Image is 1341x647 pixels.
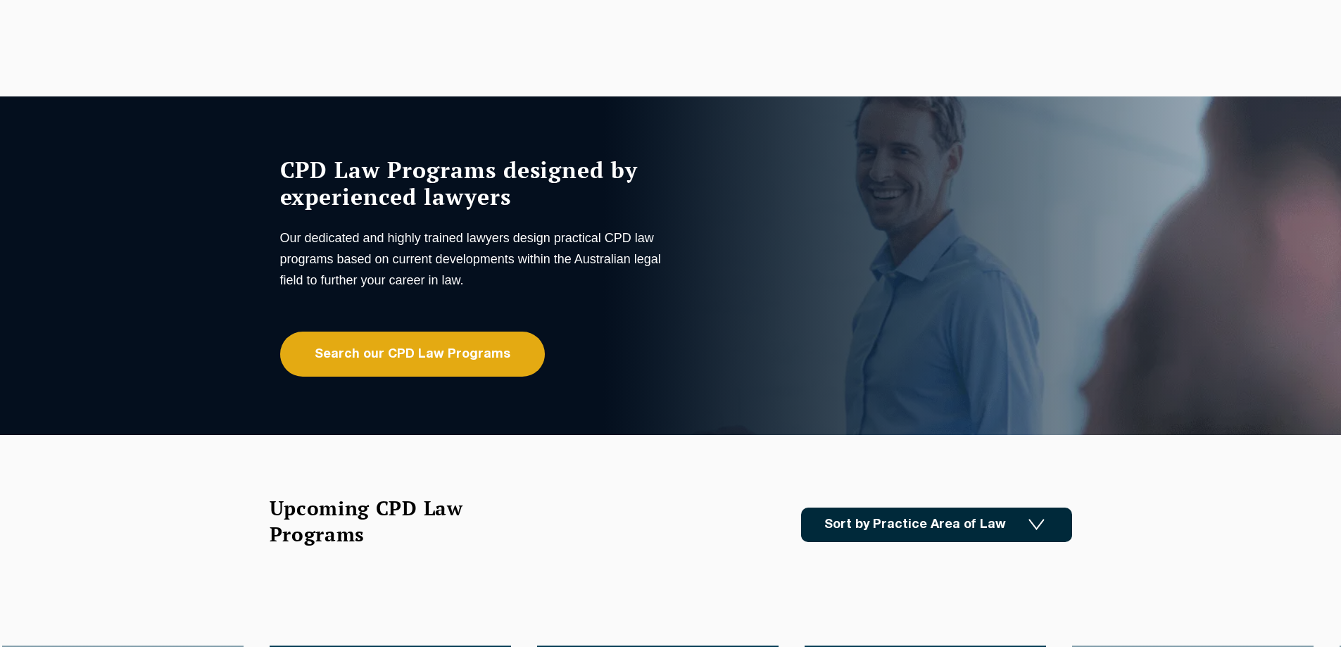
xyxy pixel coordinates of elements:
[801,508,1072,542] a: Sort by Practice Area of Law
[270,495,498,547] h2: Upcoming CPD Law Programs
[280,332,545,377] a: Search our CPD Law Programs
[1028,519,1045,531] img: Icon
[280,156,667,210] h1: CPD Law Programs designed by experienced lawyers
[280,227,667,291] p: Our dedicated and highly trained lawyers design practical CPD law programs based on current devel...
